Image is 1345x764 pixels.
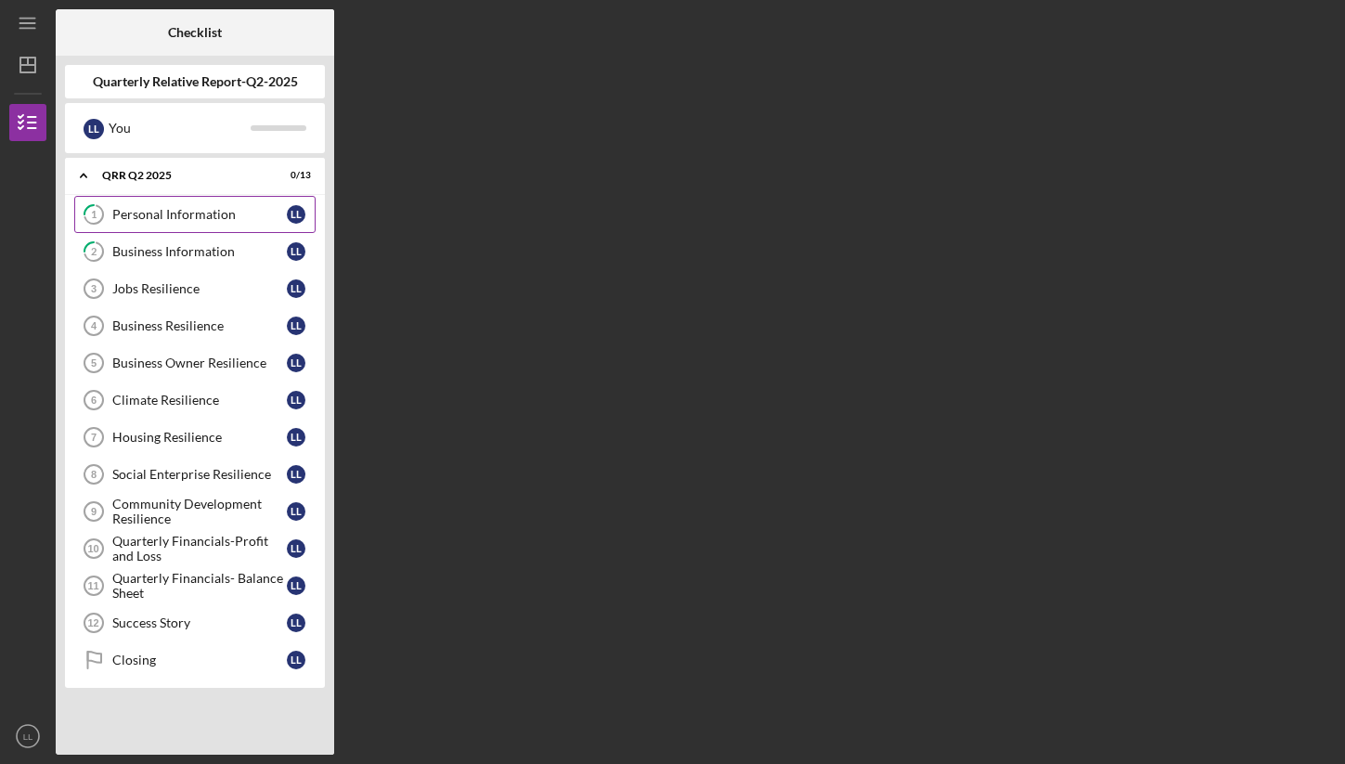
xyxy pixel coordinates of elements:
div: Jobs Resilience [112,281,287,296]
a: 6Climate ResilienceLL [74,382,316,419]
tspan: 9 [91,506,97,517]
a: 1Personal InformationLL [74,196,316,233]
a: 12Success StoryLL [74,604,316,641]
div: L L [287,465,305,484]
div: Quarterly Financials-Profit and Loss [112,534,287,563]
a: 7Housing ResilienceLL [74,419,316,456]
div: Personal Information [112,207,287,222]
div: 0 / 13 [278,170,311,181]
tspan: 12 [87,617,98,628]
div: L L [287,391,305,409]
b: Quarterly Relative Report-Q2-2025 [93,74,298,89]
div: Business Owner Resilience [112,356,287,370]
tspan: 5 [91,357,97,369]
div: L L [287,279,305,298]
a: 9Community Development ResilienceLL [74,493,316,530]
tspan: 7 [91,432,97,443]
div: L L [287,576,305,595]
tspan: 3 [91,283,97,294]
a: 10Quarterly Financials-Profit and LossLL [74,530,316,567]
a: 8Social Enterprise ResilienceLL [74,456,316,493]
div: L L [287,205,305,224]
div: L L [287,539,305,558]
tspan: 10 [87,543,98,554]
div: L L [287,502,305,521]
tspan: 2 [91,246,97,258]
div: You [109,112,251,144]
div: Community Development Resilience [112,497,287,526]
text: LL [23,732,33,742]
a: 11Quarterly Financials- Balance SheetLL [74,567,316,604]
tspan: 11 [87,580,98,591]
tspan: 1 [91,209,97,221]
div: Social Enterprise Resilience [112,467,287,482]
div: L L [84,119,104,139]
tspan: 8 [91,469,97,480]
a: 2Business InformationLL [74,233,316,270]
div: Climate Resilience [112,393,287,408]
div: Business Information [112,244,287,259]
div: L L [287,354,305,372]
button: LL [9,718,46,755]
div: L L [287,614,305,632]
div: Housing Resilience [112,430,287,445]
div: L L [287,317,305,335]
b: Checklist [168,25,222,40]
div: Closing [112,653,287,667]
tspan: 6 [91,395,97,406]
a: ClosingLL [74,641,316,679]
div: Success Story [112,615,287,630]
div: L L [287,651,305,669]
div: Business Resilience [112,318,287,333]
a: 3Jobs ResilienceLL [74,270,316,307]
a: 5Business Owner ResilienceLL [74,344,316,382]
a: 4Business ResilienceLL [74,307,316,344]
div: QRR Q2 2025 [102,170,265,181]
div: Quarterly Financials- Balance Sheet [112,571,287,601]
tspan: 4 [91,320,97,331]
div: L L [287,428,305,447]
div: L L [287,242,305,261]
